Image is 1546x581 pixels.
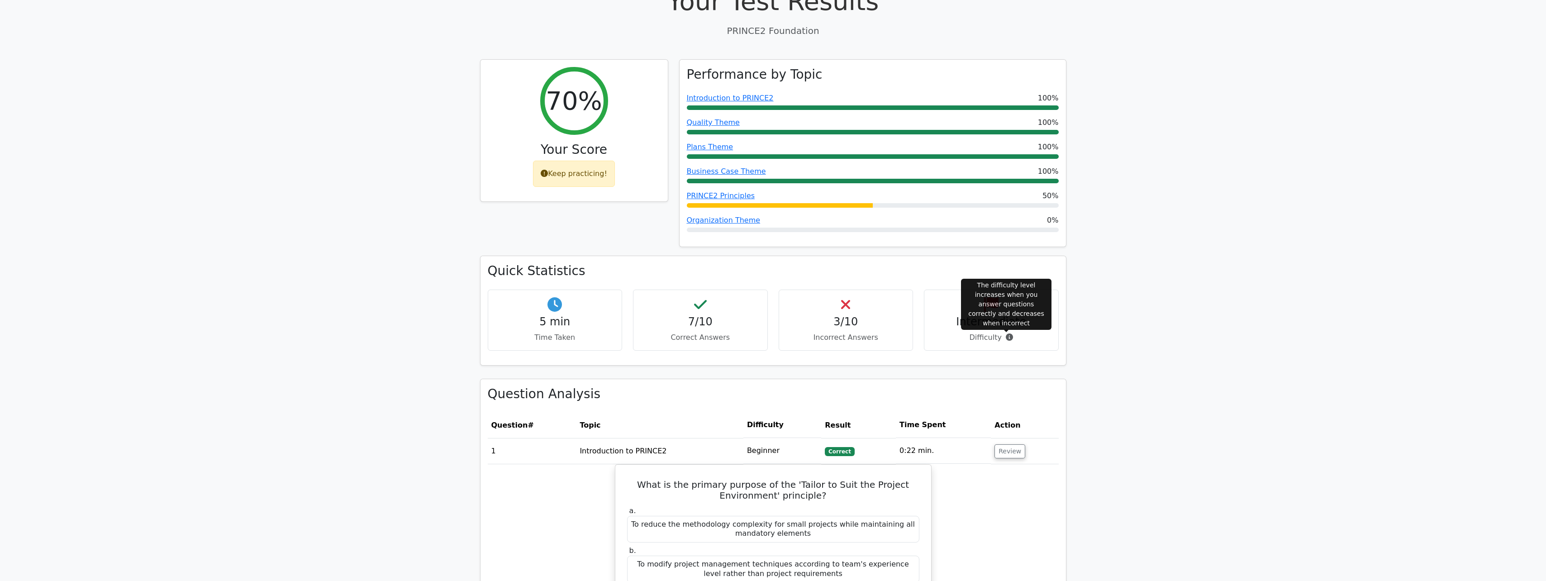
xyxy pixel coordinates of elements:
[627,516,919,543] div: To reduce the methodology complexity for small projects while maintaining all mandatory elements
[743,438,821,464] td: Beginner
[576,438,743,464] td: Introduction to PRINCE2
[786,332,906,343] p: Incorrect Answers
[626,479,920,501] h5: What is the primary purpose of the 'Tailor to Suit the Project Environment' principle?
[480,24,1066,38] p: PRINCE2 Foundation
[488,263,1059,279] h3: Quick Statistics
[488,438,576,464] td: 1
[687,94,774,102] a: Introduction to PRINCE2
[1042,190,1059,201] span: 50%
[533,161,615,187] div: Keep practicing!
[495,315,615,329] h4: 5 min
[546,86,602,116] h2: 70%
[641,315,760,329] h4: 7/10
[932,332,1051,343] p: Difficulty
[488,412,576,438] th: #
[1038,142,1059,152] span: 100%
[576,412,743,438] th: Topic
[743,412,821,438] th: Difficulty
[1038,93,1059,104] span: 100%
[1047,215,1058,226] span: 0%
[932,315,1051,329] h4: Intermediate
[629,546,636,555] span: b.
[994,444,1025,458] button: Review
[495,332,615,343] p: Time Taken
[641,332,760,343] p: Correct Answers
[1038,117,1059,128] span: 100%
[687,191,755,200] a: PRINCE2 Principles
[629,506,636,515] span: a.
[687,118,740,127] a: Quality Theme
[488,142,661,157] h3: Your Score
[687,216,761,224] a: Organization Theme
[1038,166,1059,177] span: 100%
[961,279,1051,330] div: The difficulty level increases when you answer questions correctly and decreases when incorrect
[991,412,1058,438] th: Action
[825,447,854,456] span: Correct
[786,315,906,329] h4: 3/10
[488,386,1059,402] h3: Question Analysis
[821,412,896,438] th: Result
[896,412,991,438] th: Time Spent
[687,143,733,151] a: Plans Theme
[687,67,823,82] h3: Performance by Topic
[896,438,991,464] td: 0:22 min.
[687,167,766,176] a: Business Case Theme
[491,421,528,429] span: Question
